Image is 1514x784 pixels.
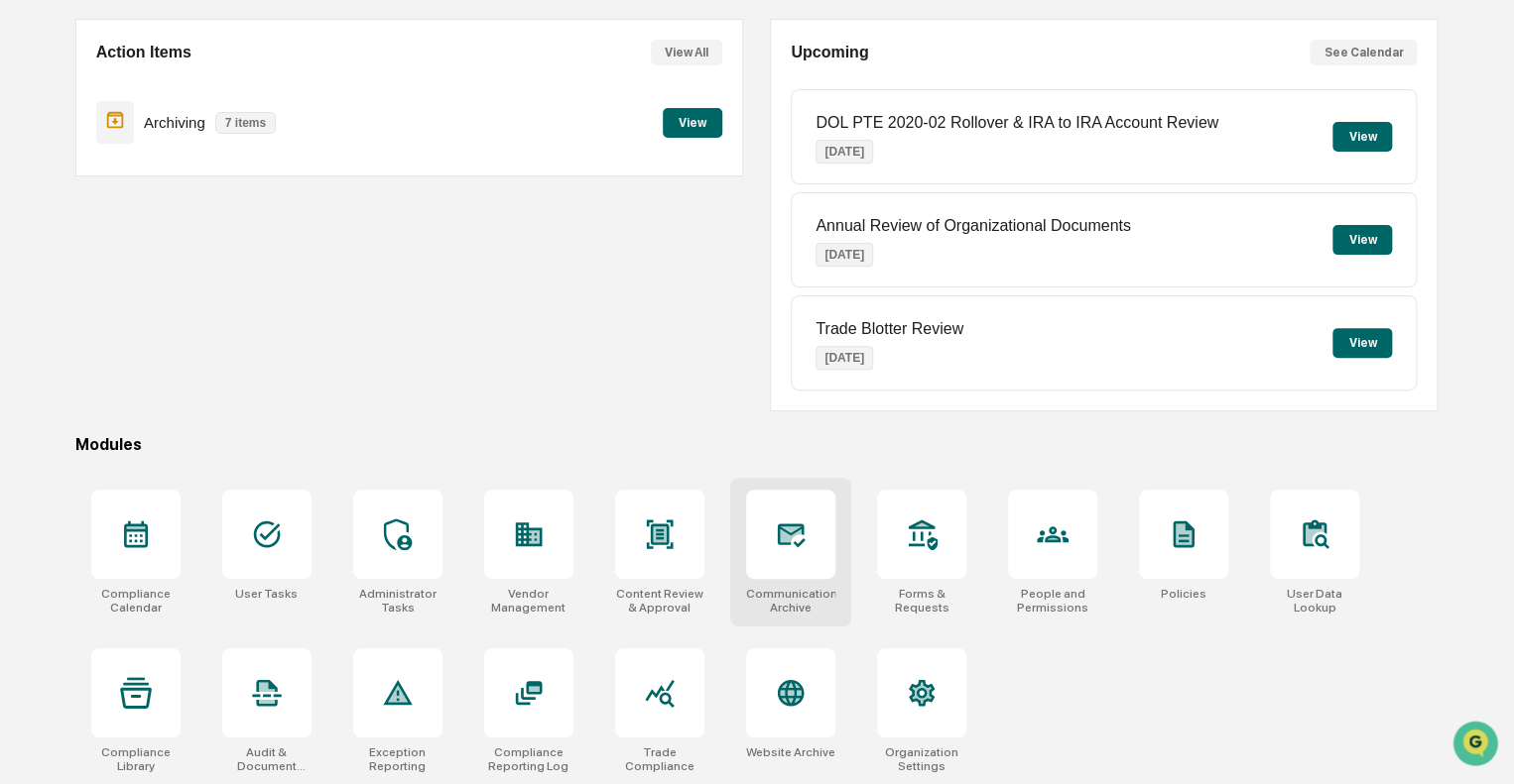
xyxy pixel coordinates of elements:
div: We're available if you need us! [67,171,251,187]
div: Communications Archive [746,587,835,615]
div: Exception Reporting [353,745,442,773]
div: Start new chat [67,152,325,171]
iframe: Open customer support [1451,719,1504,772]
div: Audit & Document Logs [222,745,312,773]
div: 🗄️ [144,252,160,268]
a: Powered byPylon [140,335,240,351]
p: 7 items [215,112,276,134]
p: How can we help? [20,42,361,73]
div: Vendor Management [484,587,573,615]
div: Forms & Requests [877,587,966,615]
button: View All [651,40,722,65]
div: Administrator Tasks [353,587,442,615]
p: Archiving [144,114,205,131]
div: Policies [1161,587,1206,601]
div: 🖐️ [20,252,36,268]
a: 🗄️Attestations [136,242,254,278]
p: DOL PTE 2020-02 Rollover & IRA to IRA Account Review [816,114,1218,132]
button: View [1332,122,1392,152]
p: Annual Review of Organizational Documents [816,217,1131,235]
button: View [663,108,722,138]
div: Modules [75,435,1438,454]
div: Compliance Calendar [91,587,181,615]
div: Trade Compliance [615,745,704,773]
img: 1746055101610-c473b297-6a78-478c-a979-82029cc54cd1 [20,152,56,187]
button: View [1332,225,1392,255]
span: Preclearance [40,250,128,270]
div: 🔎 [20,289,36,305]
p: [DATE] [816,346,873,370]
div: Compliance Reporting Log [484,745,573,773]
h2: Upcoming [791,44,868,61]
button: View [1332,328,1392,358]
div: Organization Settings [877,745,966,773]
p: [DATE] [816,243,873,267]
div: Website Archive [746,745,835,759]
span: Data Lookup [40,287,125,307]
h2: Action Items [96,44,191,61]
div: People and Permissions [1008,587,1097,615]
a: 🔎Data Lookup [12,280,133,315]
p: [DATE] [816,140,873,164]
span: Attestations [164,250,246,270]
button: See Calendar [1310,40,1417,65]
a: 🖐️Preclearance [12,242,136,278]
button: Start new chat [337,158,361,181]
p: Trade Blotter Review [816,320,963,338]
span: Pylon [197,336,240,351]
div: User Tasks [235,587,298,601]
div: User Data Lookup [1270,587,1359,615]
a: View [663,112,722,131]
div: Compliance Library [91,745,181,773]
div: Content Review & Approval [615,587,704,615]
